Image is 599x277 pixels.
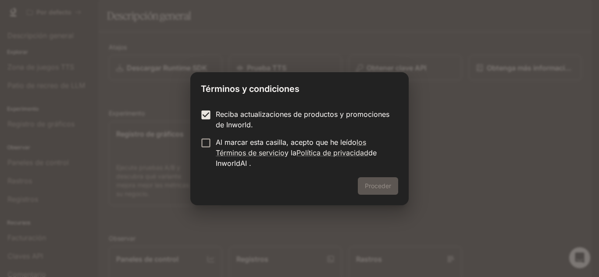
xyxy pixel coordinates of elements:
font: Reciba actualizaciones de productos y promociones de Inworld. [216,110,389,129]
a: los Términos de servicio [216,138,366,157]
font: Términos y condiciones [201,84,299,94]
font: Al marcar esta casilla, acepto que he leído [216,138,357,147]
font: y la [285,148,296,157]
a: Política de privacidad [296,148,368,157]
font: de InworldAI . [216,148,377,168]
